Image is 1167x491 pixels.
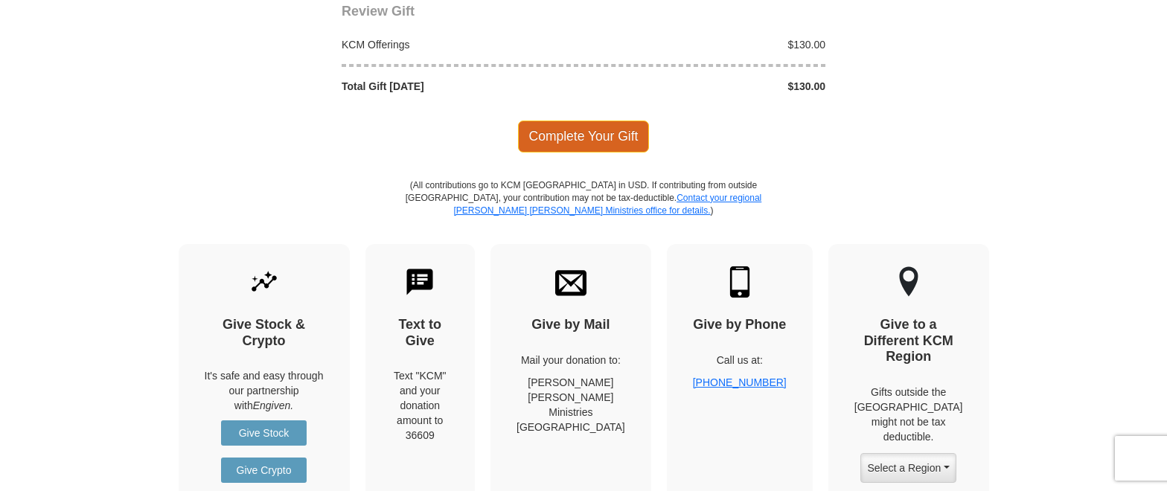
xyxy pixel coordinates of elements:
img: mobile.svg [724,266,755,298]
i: Engiven. [253,399,293,411]
p: Gifts outside the [GEOGRAPHIC_DATA] might not be tax deductible. [854,385,963,444]
p: Mail your donation to: [517,353,625,368]
div: KCM Offerings [334,37,584,52]
h4: Give by Phone [693,317,787,333]
div: Total Gift [DATE] [334,79,584,94]
div: $130.00 [583,79,834,94]
div: $130.00 [583,37,834,52]
img: text-to-give.svg [404,266,435,298]
p: (All contributions go to KCM [GEOGRAPHIC_DATA] in USD. If contributing from outside [GEOGRAPHIC_D... [405,179,762,244]
p: Call us at: [693,353,787,368]
h4: Give Stock & Crypto [205,317,324,349]
h4: Give to a Different KCM Region [854,317,963,365]
p: [PERSON_NAME] [PERSON_NAME] Ministries [GEOGRAPHIC_DATA] [517,375,625,434]
h4: Give by Mail [517,317,625,333]
span: Review Gift [342,4,415,19]
div: Text "KCM" and your donation amount to 36609 [391,368,450,443]
button: Select a Region [860,453,956,483]
a: Give Crypto [221,458,307,483]
h4: Text to Give [391,317,450,349]
img: envelope.svg [555,266,586,298]
span: Complete Your Gift [518,121,650,152]
a: Contact your regional [PERSON_NAME] [PERSON_NAME] Ministries office for details. [453,193,761,216]
img: give-by-stock.svg [249,266,280,298]
p: It's safe and easy through our partnership with [205,368,324,413]
a: [PHONE_NUMBER] [693,376,787,388]
a: Give Stock [221,420,307,446]
img: other-region [898,266,919,298]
